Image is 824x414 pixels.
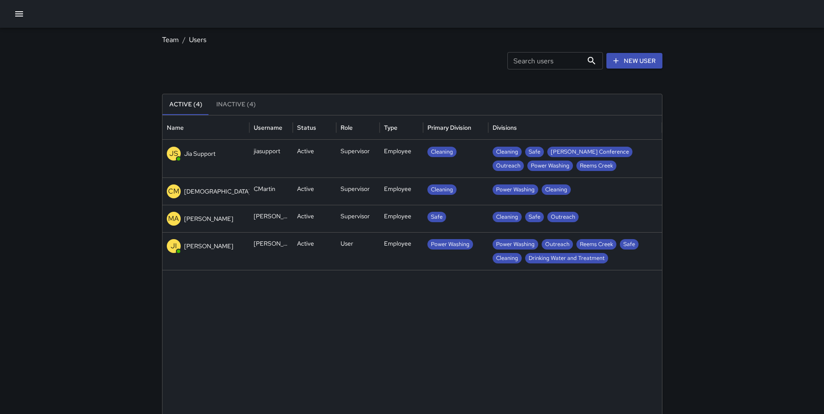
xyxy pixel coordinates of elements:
span: Outreach [493,161,524,170]
div: Username [254,124,282,131]
div: Employee [380,205,423,232]
a: New User [606,53,662,69]
div: Type [384,124,397,131]
span: Outreach [547,213,579,221]
div: jiasupport [249,140,293,177]
span: Cleaning [542,185,571,194]
div: CMartin [249,177,293,205]
div: Active [293,140,336,177]
div: Primary Division [427,124,471,131]
span: Cleaning [427,185,457,194]
span: Cleaning [493,148,522,156]
div: Employee [380,232,423,270]
p: Jia Support [184,149,215,158]
div: Employee [380,140,423,177]
div: Active [293,232,336,270]
span: Cleaning [493,213,522,221]
div: Supervisor [336,177,380,205]
p: CM [168,186,179,197]
button: Inactive (4) [209,94,263,115]
p: JI [171,241,177,251]
span: Power Washing [493,185,538,194]
div: Employee [380,177,423,205]
div: Status [297,124,316,131]
span: Power Washing [493,240,538,249]
span: Cleaning [493,254,522,263]
span: Safe [427,213,446,221]
div: Active [293,205,336,232]
div: Name [167,124,184,131]
span: [PERSON_NAME] Conference [547,148,632,156]
span: Safe [620,240,639,249]
p: [DEMOGRAPHIC_DATA][PERSON_NAME] [184,187,300,196]
p: JS [169,148,178,159]
li: / [182,35,185,45]
div: Role [341,124,353,131]
button: Active (4) [162,94,209,115]
p: [PERSON_NAME] [184,242,233,250]
a: Users [189,35,206,44]
div: Supervisor [336,140,380,177]
div: Supervisor [336,205,380,232]
span: Safe [525,148,544,156]
div: jess [249,232,293,270]
span: Power Washing [527,161,573,170]
span: Power Washing [427,240,473,249]
div: mallen [249,205,293,232]
div: User [336,232,380,270]
span: Reems Creek [576,240,616,249]
div: Divisions [493,124,517,131]
span: Safe [525,213,544,221]
span: Cleaning [427,148,457,156]
a: Team [162,35,179,44]
span: Drinking Water and Treatment [525,254,608,263]
span: Reems Creek [576,161,616,170]
div: Active [293,177,336,205]
span: Outreach [542,240,573,249]
p: [PERSON_NAME] [184,214,233,223]
p: MA [168,214,179,224]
